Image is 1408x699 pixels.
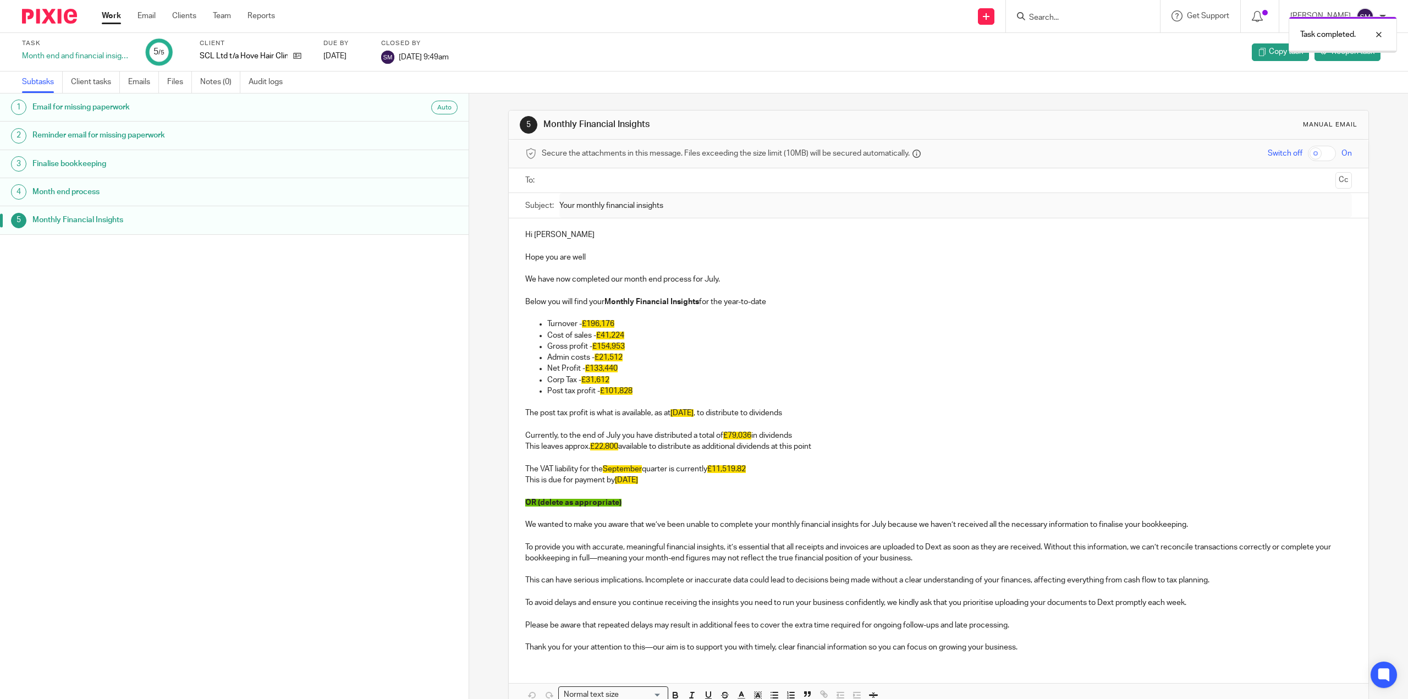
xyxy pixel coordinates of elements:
p: Currently, to the end of July you have distributed a total of in dividends [525,430,1351,441]
p: Post tax profit - [547,386,1351,397]
div: [DATE] [323,51,367,62]
a: Notes (0) [200,71,240,93]
h1: Email for missing paperwork [32,99,316,115]
span: £154,953 [592,343,625,350]
p: This is due for payment by [525,475,1351,486]
div: 2 [11,128,26,144]
label: Task [22,39,132,48]
p: This can have serious implications. Incomplete or inaccurate data could lead to decisions being m... [525,575,1351,586]
span: On [1341,148,1352,159]
p: Turnover - [547,318,1351,329]
div: 4 [11,184,26,200]
h1: Finalise bookkeeping [32,156,316,172]
button: Cc [1335,172,1352,189]
p: To provide you with accurate, meaningful financial insights, it’s essential that all receipts and... [525,542,1351,564]
span: [DATE] [615,476,638,484]
p: We have now completed our month end process for July. [525,274,1351,285]
span: September [603,465,642,473]
div: 3 [11,156,26,172]
p: Hope you are well [525,252,1351,263]
a: Emails [128,71,159,93]
img: Pixie [22,9,77,24]
span: £196,176 [582,320,614,328]
label: Closed by [381,39,449,48]
a: Clients [172,10,196,21]
p: Below you will find your for the year-to-date [525,296,1351,307]
label: Client [200,39,310,48]
span: [DATE] 9:49am [399,53,449,60]
h1: Monthly Financial Insights [32,212,316,228]
h1: Reminder email for missing paperwork [32,127,316,144]
span: Switch off [1268,148,1302,159]
small: /5 [158,49,164,56]
p: Thank you for your attention to this—our aim is to support you with timely, clear financial infor... [525,642,1351,653]
img: svg%3E [1356,8,1374,25]
div: Manual email [1303,120,1357,129]
p: Hi [PERSON_NAME] [525,229,1351,240]
p: The post tax profit is what is available, as at , to distribute to dividends [525,408,1351,419]
p: Gross profit - [547,341,1351,352]
img: svg%3E [381,51,394,64]
p: We wanted to make you aware that we’ve been unable to complete your monthly financial insights fo... [525,519,1351,530]
span: £41,224 [596,332,624,339]
div: 5 [520,116,537,134]
span: £22,800 [590,443,618,450]
span: OR (delete as appropriate) [525,499,621,507]
p: This leaves approx. available to distribute as additional dividends at this point [525,441,1351,452]
a: Team [213,10,231,21]
div: Auto [431,101,458,114]
div: Month end and financial insights [22,51,132,62]
a: Audit logs [249,71,291,93]
span: £101,828 [600,387,632,395]
label: To: [525,175,537,186]
div: 5 [11,213,26,228]
a: Reports [248,10,275,21]
h1: Monthly Financial Insights [543,119,962,130]
p: SCL Ltd t/a Hove Hair Clinic [200,51,288,62]
label: Subject: [525,200,554,211]
span: £133,440 [585,365,618,372]
p: Task completed. [1300,29,1356,40]
span: £11,519.82 [707,465,746,473]
a: Client tasks [71,71,120,93]
p: Cost of sales - [547,330,1351,341]
p: The VAT liability for the quarter is currently [525,464,1351,475]
p: To avoid delays and ensure you continue receiving the insights you need to run your business conf... [525,597,1351,608]
a: Files [167,71,192,93]
div: 5 [153,46,164,58]
label: Due by [323,39,367,48]
p: Corp Tax - [547,375,1351,386]
strong: Monthly Financial Insights [604,298,699,306]
a: Email [137,10,156,21]
p: Admin costs - [547,352,1351,363]
span: Secure the attachments in this message. Files exceeding the size limit (10MB) will be secured aut... [542,148,910,159]
a: Work [102,10,121,21]
span: [DATE] [670,409,694,417]
div: 1 [11,100,26,115]
a: Subtasks [22,71,63,93]
span: £31,612 [581,376,609,384]
span: £21,512 [595,354,623,361]
h1: Month end process [32,184,316,200]
span: £79,036 [723,432,751,439]
p: Net Profit - [547,363,1351,374]
p: Please be aware that repeated delays may result in additional fees to cover the extra time requir... [525,620,1351,631]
